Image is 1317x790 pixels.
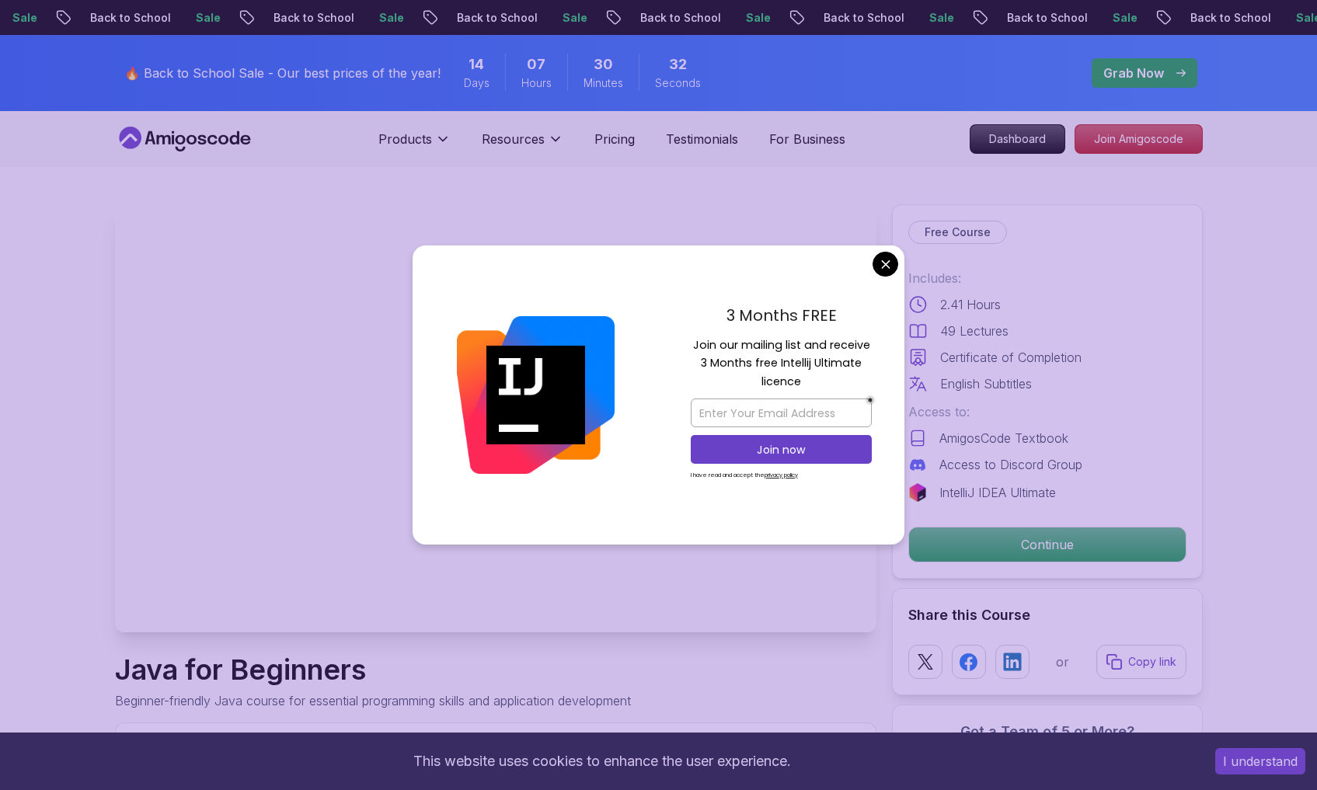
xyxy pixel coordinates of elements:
p: English Subtitles [940,374,1032,393]
p: Access to: [908,402,1186,421]
p: Back to School [442,10,548,26]
p: or [1056,653,1069,671]
a: Pricing [594,130,635,148]
p: Sale [181,10,231,26]
img: jetbrains logo [908,483,927,502]
p: Sale [1098,10,1148,26]
p: 2.41 Hours [940,295,1001,314]
p: Certificate of Completion [940,348,1082,367]
p: Resources [482,130,545,148]
p: Back to School [1176,10,1281,26]
span: 30 Minutes [594,54,613,75]
button: Resources [482,130,563,161]
p: Copy link [1128,654,1176,670]
p: 🔥 Back to School Sale - Our best prices of the year! [124,64,441,82]
p: Sale [731,10,781,26]
p: Back to School [75,10,181,26]
p: Beginner-friendly Java course for essential programming skills and application development [115,691,631,710]
button: Accept cookies [1215,748,1305,774]
h2: Share this Course [908,604,1186,626]
p: Products [378,130,432,148]
span: Days [464,75,490,91]
button: Products [378,130,451,161]
p: Back to School [992,10,1098,26]
p: Access to Discord Group [939,455,1082,474]
button: Copy link [1096,645,1186,679]
p: Free Course [925,224,991,240]
h1: Java for Beginners [115,654,631,685]
p: Grab Now [1103,64,1164,82]
p: Back to School [625,10,731,26]
p: Back to School [259,10,364,26]
span: Minutes [584,75,623,91]
p: AmigosCode Textbook [939,429,1068,447]
a: Join Amigoscode [1075,124,1203,154]
a: Testimonials [666,130,738,148]
a: Dashboard [970,124,1065,154]
div: This website uses cookies to enhance the user experience. [12,744,1192,778]
p: 49 Lectures [940,322,1009,340]
button: Continue [908,527,1186,562]
span: 14 Days [469,54,484,75]
img: java-for-beginners_thumbnail [115,204,876,632]
span: 32 Seconds [669,54,687,75]
p: Includes: [908,269,1186,287]
p: Join Amigoscode [1075,125,1202,153]
span: Hours [521,75,552,91]
a: For Business [769,130,845,148]
p: IntelliJ IDEA Ultimate [939,483,1056,502]
p: Back to School [809,10,915,26]
h3: Got a Team of 5 or More? [908,721,1186,743]
span: 7 Hours [527,54,545,75]
p: Dashboard [970,125,1064,153]
p: Sale [915,10,964,26]
p: Continue [909,527,1186,562]
p: Sale [364,10,414,26]
span: Seconds [655,75,701,91]
p: Sale [548,10,598,26]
